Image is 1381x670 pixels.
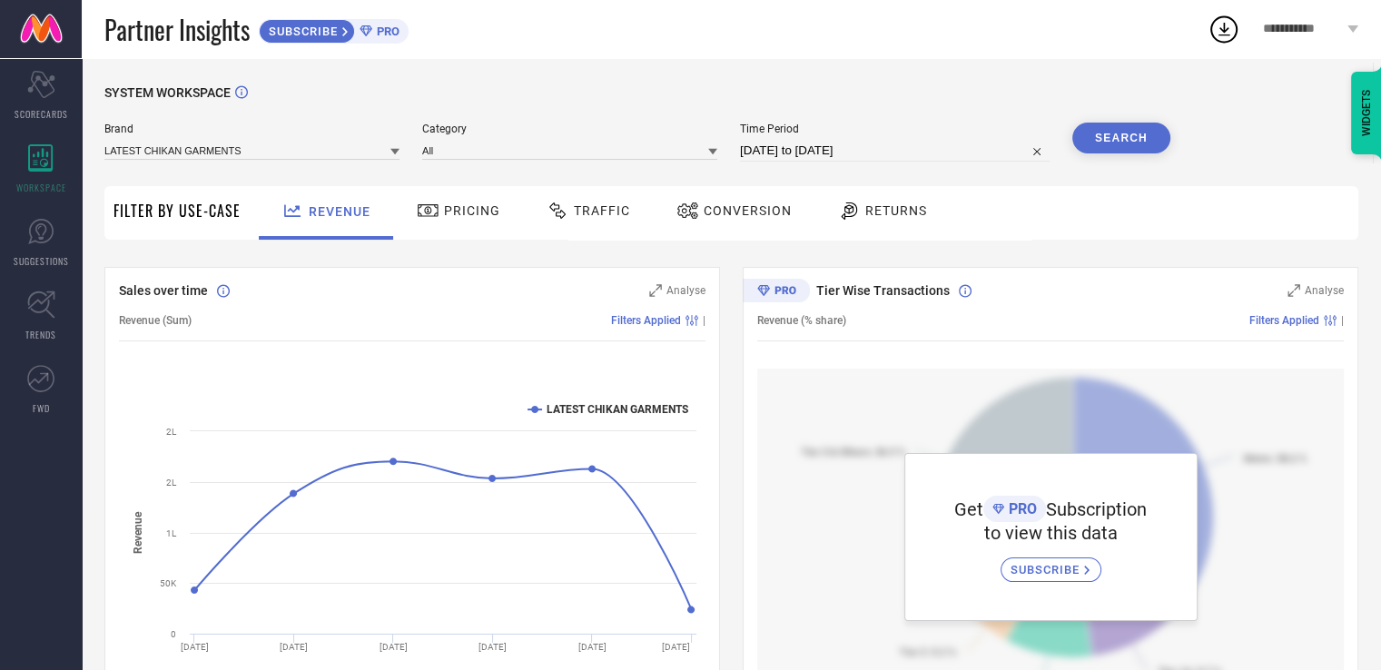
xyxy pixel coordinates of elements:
div: Premium [743,279,810,306]
span: Partner Insights [104,11,250,48]
text: [DATE] [280,642,308,652]
text: 2L [166,427,177,437]
span: Filter By Use-Case [113,200,241,222]
text: [DATE] [478,642,507,652]
span: WORKSPACE [16,181,66,194]
text: LATEST CHIKAN GARMENTS [547,403,688,416]
span: Revenue (% share) [757,314,846,327]
span: Time Period [740,123,1050,135]
span: Brand [104,123,400,135]
input: Select time period [740,140,1050,162]
text: [DATE] [662,642,690,652]
span: FWD [33,401,50,415]
text: 0 [171,629,176,639]
span: SUGGESTIONS [14,254,69,268]
span: Tier Wise Transactions [816,283,950,298]
a: SUBSCRIBE [1001,544,1101,582]
tspan: Revenue [132,510,144,553]
text: [DATE] [380,642,408,652]
span: TRENDS [25,328,56,341]
text: 1L [166,528,177,538]
span: Revenue [309,204,370,219]
span: Analyse [1305,284,1344,297]
svg: Zoom [649,284,662,297]
span: Sales over time [119,283,208,298]
text: [DATE] [578,642,607,652]
span: PRO [372,25,400,38]
span: Filters Applied [1249,314,1319,327]
span: to view this data [984,522,1118,544]
span: Filters Applied [611,314,681,327]
span: Returns [865,203,927,218]
span: PRO [1004,500,1037,517]
span: | [703,314,705,327]
text: 50K [160,578,177,588]
a: SUBSCRIBEPRO [259,15,409,44]
span: Subscription [1046,498,1147,520]
span: SCORECARDS [15,107,68,121]
span: Conversion [704,203,792,218]
span: Pricing [444,203,500,218]
span: SUBSCRIBE [260,25,342,38]
span: Traffic [574,203,630,218]
span: SUBSCRIBE [1011,563,1084,576]
text: [DATE] [181,642,209,652]
svg: Zoom [1287,284,1300,297]
span: SYSTEM WORKSPACE [104,85,231,100]
text: 2L [166,478,177,488]
div: Open download list [1208,13,1240,45]
span: Category [422,123,717,135]
span: Get [954,498,983,520]
span: Analyse [666,284,705,297]
span: Revenue (Sum) [119,314,192,327]
button: Search [1072,123,1170,153]
span: | [1341,314,1344,327]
